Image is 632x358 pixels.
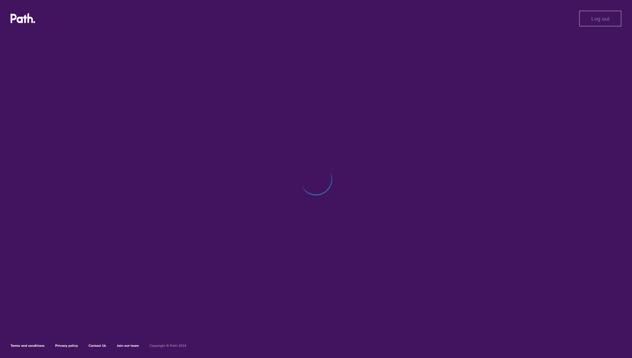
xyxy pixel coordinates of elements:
[117,343,139,348] a: Join our team
[11,343,45,348] a: Terms and conditions
[579,11,621,26] button: Log out
[55,343,78,348] a: Privacy policy
[591,16,610,22] span: Log out
[149,344,186,348] h6: Copyright © Path 2018
[89,343,106,348] a: Contact Us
